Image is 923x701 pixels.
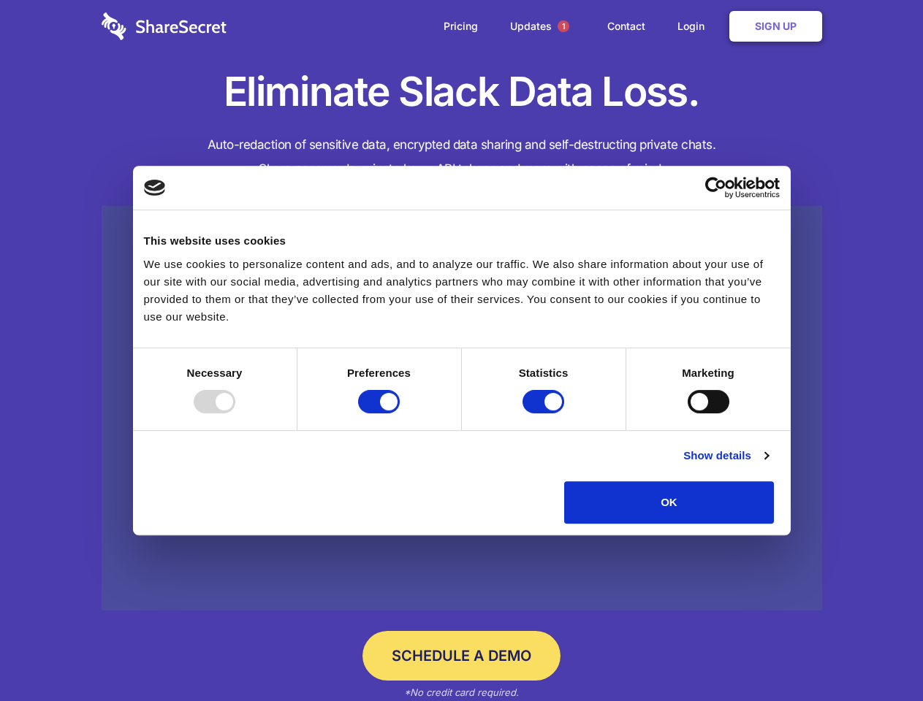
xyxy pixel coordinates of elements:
a: Schedule a Demo [362,631,561,681]
a: Usercentrics Cookiebot - opens in a new window [652,177,780,199]
strong: Marketing [682,367,734,379]
div: This website uses cookies [144,232,780,250]
img: logo-wordmark-white-trans-d4663122ce5f474addd5e946df7df03e33cb6a1c49d2221995e7729f52c070b2.svg [102,12,227,40]
div: We use cookies to personalize content and ads, and to analyze our traffic. We also share informat... [144,256,780,326]
a: Wistia video thumbnail [102,206,822,611]
em: *No credit card required. [404,686,519,698]
h1: Eliminate Slack Data Loss. [102,66,822,118]
a: Contact [593,4,660,49]
a: Login [663,4,726,49]
strong: Preferences [347,367,411,379]
a: Pricing [429,4,493,49]
h4: Auto-redaction of sensitive data, encrypted data sharing and self-destructing private chats. Shar... [102,133,822,181]
strong: Necessary [187,367,243,379]
a: Show details [683,447,768,464]
a: Sign Up [729,11,822,42]
span: 1 [558,20,569,32]
button: OK [564,481,774,524]
strong: Statistics [519,367,569,379]
img: logo [144,180,166,196]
